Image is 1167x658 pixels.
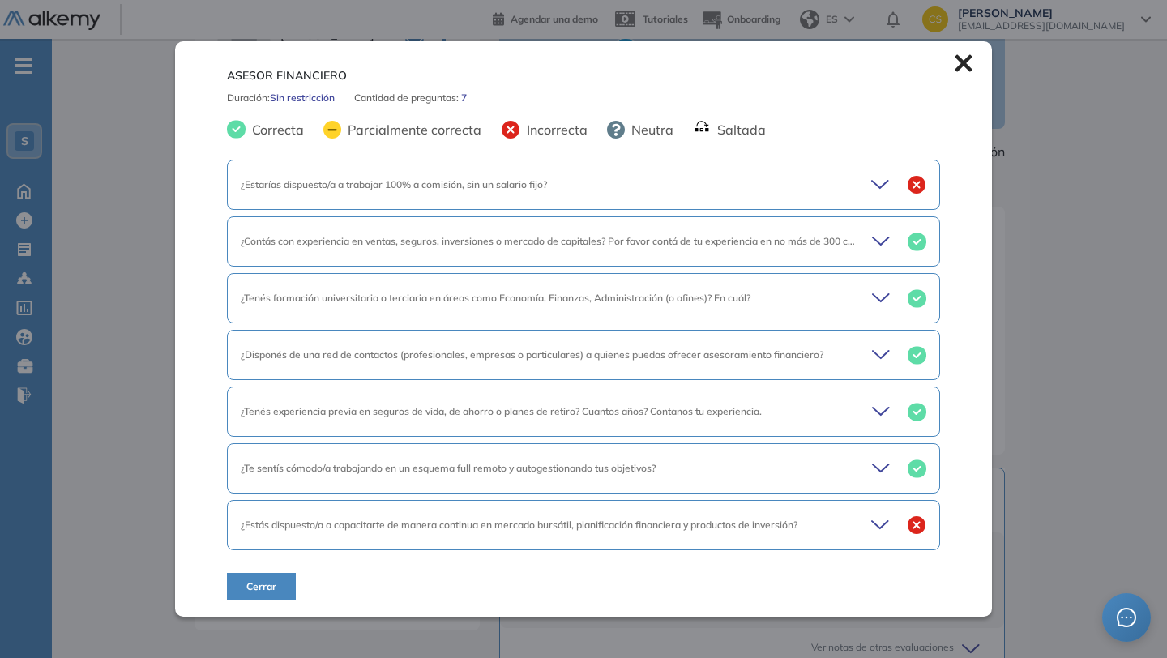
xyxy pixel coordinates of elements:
[241,235,894,247] span: ¿Contás con experiencia en ventas, seguros, inversiones o mercado de capitales? Por favor contá d...
[461,91,467,105] span: 7
[246,579,276,594] span: Cerrar
[246,120,304,139] span: Correcta
[625,120,673,139] span: Neutra
[227,91,270,105] span: Duración :
[241,178,547,190] span: ¿Estarías dispuesto/a a trabajar 100% a comisión, sin un salario fijo?
[241,519,797,531] span: ¿Estás dispuesto/a a capacitarte de manera continua en mercado bursátil, planificación financiera...
[227,67,347,84] span: ASESOR FINANCIERO
[227,573,296,600] button: Cerrar
[520,120,588,139] span: Incorrecta
[270,91,335,105] span: Sin restricción
[354,91,461,105] span: Cantidad de preguntas:
[241,462,656,474] span: ¿Te sentís cómodo/a trabajando en un esquema full remoto y autogestionando tus objetivos?
[711,120,766,139] span: Saltada
[241,292,750,304] span: ¿Tenés formación universitaria o terciaria en áreas como Economía, Finanzas, Administración (o af...
[341,120,481,139] span: Parcialmente correcta
[1117,608,1137,628] span: message
[241,405,762,417] span: ¿Tenés experiencia previa en seguros de vida, de ahorro o planes de retiro? Cuantos años? Contano...
[241,348,823,361] span: ¿Disponés de una red de contactos (profesionales, empresas o particulares) a quienes puedas ofrec...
